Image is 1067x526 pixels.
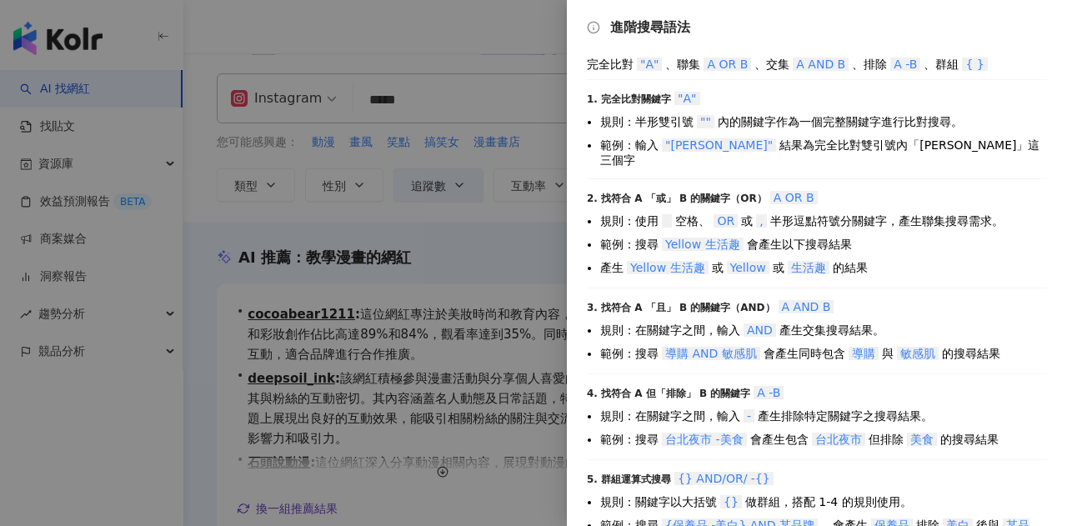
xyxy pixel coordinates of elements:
[779,300,834,313] span: A AND B
[600,408,1047,424] li: 規則：在關鍵字之間，輸入 產生排除特定關鍵字之搜尋結果。
[812,433,865,446] span: 台北夜市
[727,261,769,274] span: Yellow
[849,347,879,360] span: 導購
[587,189,1047,206] div: 2. 找符合 A 「或」 B 的關鍵字（OR）
[907,433,937,446] span: 美食
[600,259,1047,276] li: 產生 或 或 的結果
[744,323,776,337] span: AND
[587,384,1047,401] div: 4. 找符合 A 但「排除」 B 的關鍵字
[770,191,818,204] span: A OR B
[600,493,1047,510] li: 規則：關鍵字以大括號 做群組，搭配 1-4 的規則使用。
[788,261,829,274] span: 生活趣
[587,20,1047,35] div: 進階搜尋語法
[587,298,1047,315] div: 3. 找符合 A 「且」 B 的關鍵字（AND）
[587,56,1047,73] div: 完全比對 、聯集 、交集 、排除 、群組
[587,90,1047,107] div: 1. 完全比對關鍵字
[756,214,766,228] span: ,
[962,58,987,71] span: { }
[720,495,742,508] span: {}
[600,137,1047,167] li: 範例：輸入 結果為完全比對雙引號內「[PERSON_NAME]」這三個字
[600,345,1047,362] li: 範例：搜尋 會產生同時包含 與 的搜尋結果
[754,386,784,399] span: A -B
[744,409,754,423] span: -
[674,472,774,485] span: {} AND/OR/ -{}
[890,58,920,71] span: A -B
[793,58,849,71] span: A AND B
[674,92,699,105] span: "A"
[714,214,738,228] span: OR
[600,431,1047,448] li: 範例：搜尋 會產生包含 但排除 的搜尋結果
[697,115,714,128] span: ""
[662,433,747,446] span: 台北夜市 -美食
[600,322,1047,338] li: 規則：在關鍵字之間，輸入 產生交集搜尋結果。
[600,236,1047,253] li: 範例：搜尋 會產生以下搜尋結果
[662,138,776,152] span: "[PERSON_NAME]"
[704,58,751,71] span: A OR B
[627,261,709,274] span: Yellow 生活趣
[897,347,939,360] span: 敏感肌
[637,58,662,71] span: "A"
[600,213,1047,229] li: 規則：使用 空格、 或 半形逗點符號分關鍵字，產生聯集搜尋需求。
[662,347,760,360] span: 導購 AND 敏感肌
[587,470,1047,487] div: 5. 群組運算式搜尋
[662,238,744,251] span: Yellow 生活趣
[600,113,1047,130] li: 規則：半形雙引號 內的關鍵字作為一個完整關鍵字進行比對搜尋。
